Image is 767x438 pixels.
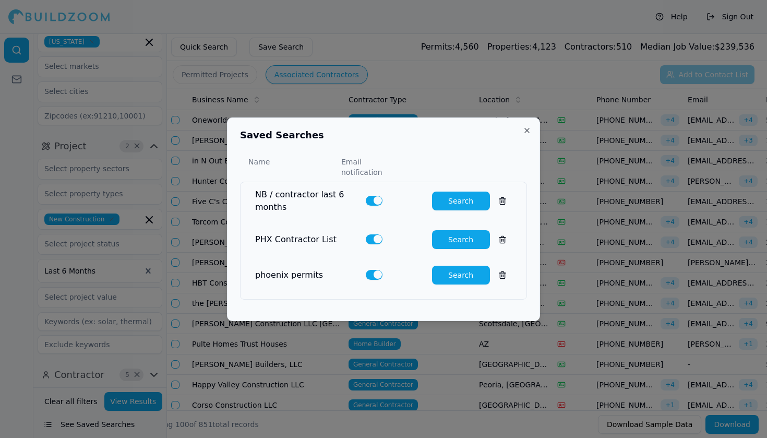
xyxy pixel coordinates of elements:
div: NB / contractor last 6 months [255,188,357,214]
div: phoenix permits [255,269,357,281]
button: Search [432,230,490,249]
h2: Saved Searches [240,131,527,140]
button: Search [432,266,490,285]
div: Email notification [341,157,403,177]
div: PHX Contractor List [255,233,357,246]
button: Search [432,192,490,210]
div: Name [248,157,333,177]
